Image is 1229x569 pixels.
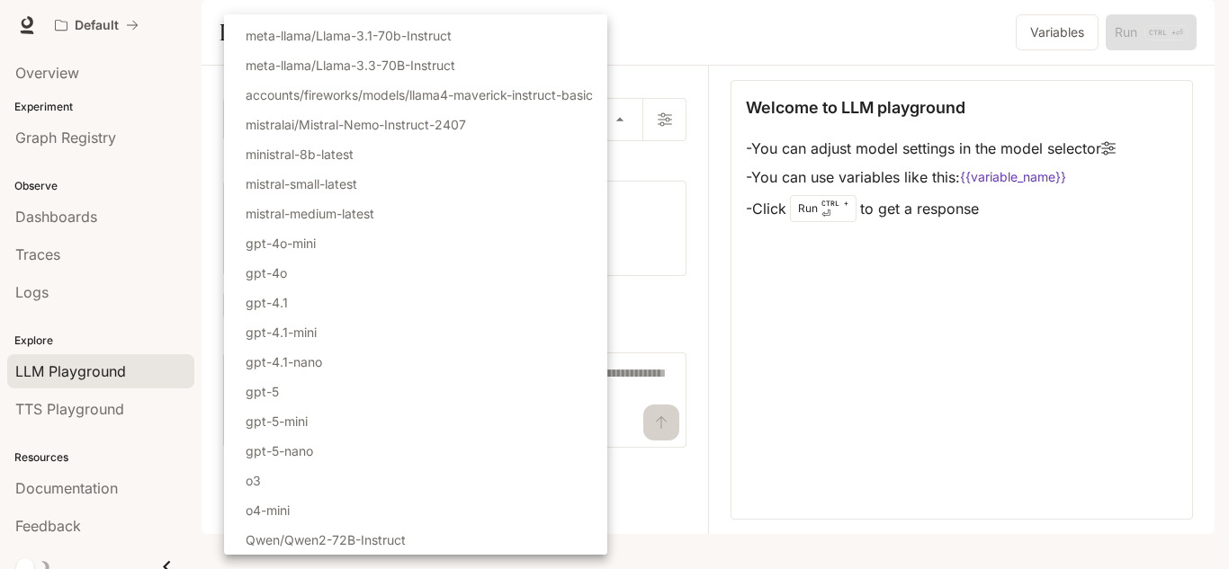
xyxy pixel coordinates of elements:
[246,323,317,342] p: gpt-4.1-mini
[246,115,466,134] p: mistralai/Mistral-Nemo-Instruct-2407
[246,293,288,312] p: gpt-4.1
[246,56,455,75] p: meta-llama/Llama-3.3-70B-Instruct
[246,204,374,223] p: mistral-medium-latest
[246,530,406,549] p: Qwen/Qwen2-72B-Instruct
[246,352,322,371] p: gpt-4.1-nano
[246,501,290,520] p: o4-mini
[246,471,261,490] p: o3
[246,382,279,401] p: gpt-5
[246,441,313,460] p: gpt-5-nano
[246,85,593,104] p: accounts/fireworks/models/llama4-maverick-instruct-basic
[246,174,357,193] p: mistral-small-latest
[246,145,354,164] p: ministral-8b-latest
[246,26,452,45] p: meta-llama/Llama-3.1-70b-Instruct
[246,412,308,431] p: gpt-5-mini
[246,234,316,253] p: gpt-4o-mini
[246,263,287,282] p: gpt-4o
